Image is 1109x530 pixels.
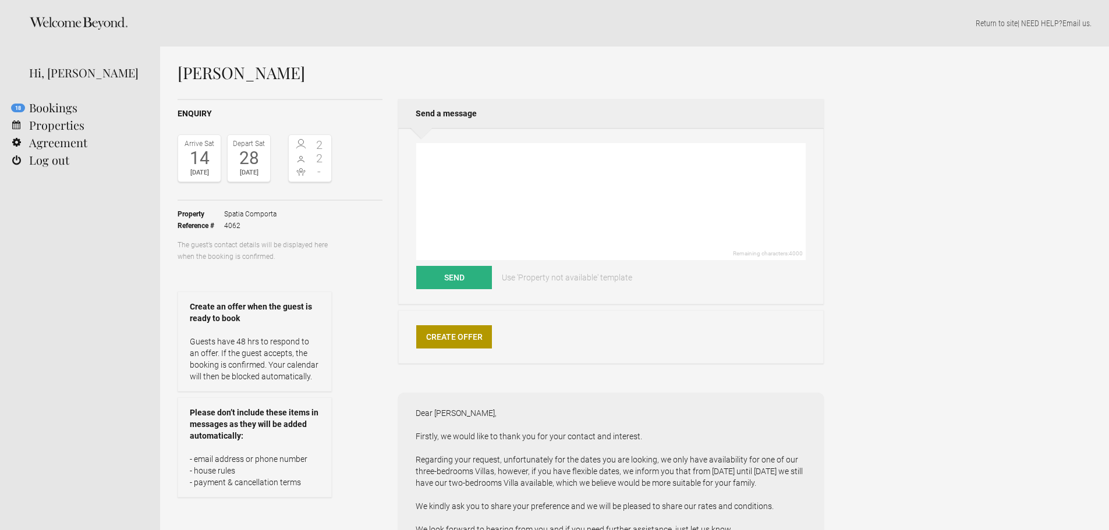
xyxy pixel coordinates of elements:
[1062,19,1090,28] a: Email us
[231,150,267,167] div: 28
[416,325,492,348] a: Create Offer
[181,150,218,167] div: 14
[976,19,1018,28] a: Return to site
[181,138,218,150] div: Arrive Sat
[310,139,329,151] span: 2
[181,167,218,179] div: [DATE]
[398,99,824,128] h2: Send a message
[310,152,329,164] span: 2
[178,108,382,120] h2: Enquiry
[11,104,25,112] flynt-notification-badge: 18
[178,208,224,220] strong: Property
[224,220,277,232] span: 4062
[178,220,224,232] strong: Reference #
[29,64,143,81] div: Hi, [PERSON_NAME]
[190,453,320,488] p: - email address or phone number - house rules - payment & cancellation terms
[190,301,320,324] strong: Create an offer when the guest is ready to book
[178,239,332,262] p: The guest’s contact details will be displayed here when the booking is confirmed.
[310,166,329,177] span: -
[224,208,277,220] span: Spatia Comporta
[190,336,320,382] p: Guests have 48 hrs to respond to an offer. If the guest accepts, the booking is confirmed. Your c...
[178,17,1092,29] p: | NEED HELP? .
[178,64,824,81] h1: [PERSON_NAME]
[190,407,320,442] strong: Please don’t include these items in messages as they will be added automatically:
[231,167,267,179] div: [DATE]
[494,266,640,289] a: Use 'Property not available' template
[231,138,267,150] div: Depart Sat
[416,266,492,289] button: Send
